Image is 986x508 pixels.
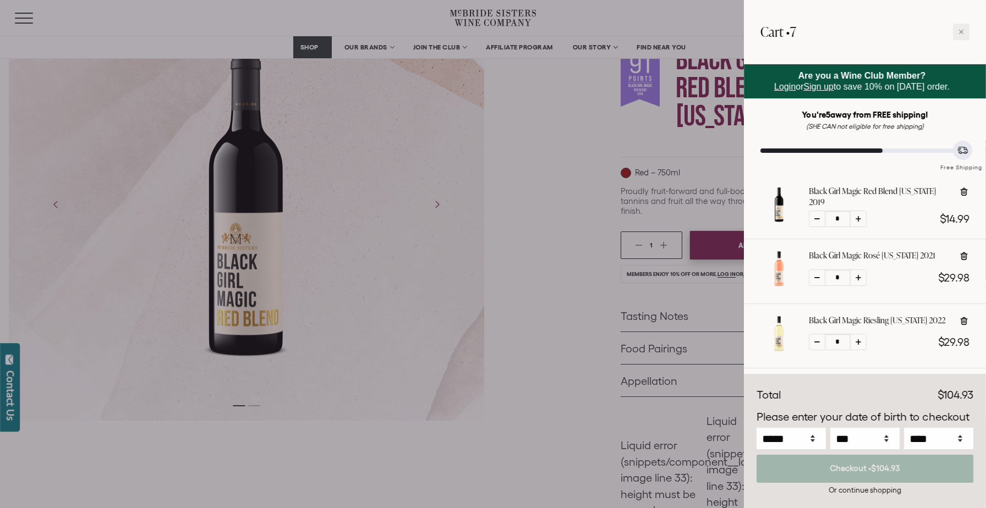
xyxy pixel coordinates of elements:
[790,23,796,41] span: 7
[757,409,973,426] p: Please enter your date of birth to checkout
[757,485,973,495] div: Or continue shopping
[940,213,969,225] span: $14.99
[774,71,950,91] span: or to save 10% on [DATE] order.
[760,278,798,290] a: Black Girl Magic Rosé California 2021
[938,389,973,401] span: $104.93
[798,71,926,80] strong: Are you a Wine Club Member?
[802,110,928,119] strong: You're away from FREE shipping!
[938,272,969,284] span: $29.98
[826,110,830,119] span: 5
[809,186,950,208] a: Black Girl Magic Red Blend [US_STATE] 2019
[760,213,798,225] a: Black Girl Magic Red Blend California 2019
[760,16,796,47] h2: Cart •
[774,82,796,91] a: Login
[809,250,935,261] a: Black Girl Magic Rosé [US_STATE] 2021
[806,123,924,130] em: (SHE CAN not eligible for free shipping)
[757,387,781,404] div: Total
[804,82,834,91] a: Sign up
[809,315,945,326] a: Black Girl Magic Riesling [US_STATE] 2022
[760,343,798,355] a: Black Girl Magic Riesling California 2022
[938,336,969,348] span: $29.98
[936,153,986,172] div: Free Shipping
